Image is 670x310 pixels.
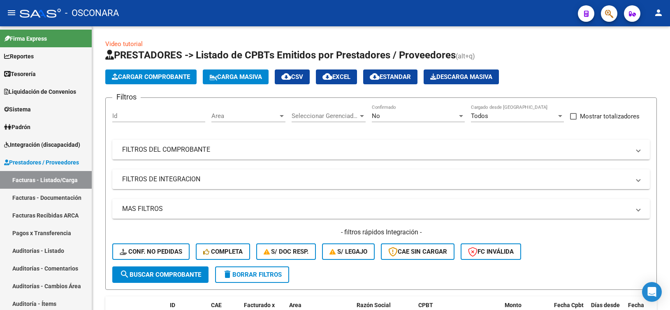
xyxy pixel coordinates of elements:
[120,248,182,255] span: Conf. no pedidas
[4,69,36,79] span: Tesorería
[316,69,357,84] button: EXCEL
[122,204,630,213] mat-panel-title: MAS FILTROS
[122,145,630,154] mat-panel-title: FILTROS DEL COMPROBANTE
[112,199,650,219] mat-expansion-panel-header: MAS FILTROS
[372,112,380,120] span: No
[4,87,76,96] span: Liquidación de Convenios
[281,72,291,81] mat-icon: cloud_download
[388,248,447,255] span: CAE SIN CARGAR
[424,69,499,84] button: Descarga Masiva
[554,302,584,308] span: Fecha Cpbt
[211,302,222,308] span: CAE
[292,112,358,120] span: Seleccionar Gerenciador
[223,269,232,279] mat-icon: delete
[642,282,662,302] div: Open Intercom Messenger
[170,302,175,308] span: ID
[456,52,475,60] span: (alt+q)
[264,248,309,255] span: S/ Doc Resp.
[275,69,310,84] button: CSV
[256,243,316,260] button: S/ Doc Resp.
[461,243,521,260] button: FC Inválida
[122,175,630,184] mat-panel-title: FILTROS DE INTEGRACION
[7,8,16,18] mat-icon: menu
[65,4,119,22] span: - OSCONARA
[209,73,262,81] span: Carga Masiva
[105,49,456,61] span: PRESTADORES -> Listado de CPBTs Emitidos por Prestadores / Proveedores
[322,243,375,260] button: S/ legajo
[430,73,492,81] span: Descarga Masiva
[322,72,332,81] mat-icon: cloud_download
[215,266,289,283] button: Borrar Filtros
[322,73,350,81] span: EXCEL
[289,302,301,308] span: Area
[112,140,650,160] mat-expansion-panel-header: FILTROS DEL COMPROBANTE
[329,248,367,255] span: S/ legajo
[4,158,79,167] span: Prestadores / Proveedores
[370,73,411,81] span: Estandar
[363,69,417,84] button: Estandar
[211,112,278,120] span: Area
[370,72,380,81] mat-icon: cloud_download
[281,73,303,81] span: CSV
[4,34,47,43] span: Firma Express
[203,69,269,84] button: Carga Masiva
[4,105,31,114] span: Sistema
[112,228,650,237] h4: - filtros rápidos Integración -
[424,69,499,84] app-download-masive: Descarga masiva de comprobantes (adjuntos)
[112,266,209,283] button: Buscar Comprobante
[120,271,201,278] span: Buscar Comprobante
[471,112,488,120] span: Todos
[654,8,663,18] mat-icon: person
[4,52,34,61] span: Reportes
[381,243,454,260] button: CAE SIN CARGAR
[418,302,433,308] span: CPBT
[4,123,30,132] span: Padrón
[357,302,391,308] span: Razón Social
[105,69,197,84] button: Cargar Comprobante
[223,271,282,278] span: Borrar Filtros
[196,243,250,260] button: Completa
[4,140,80,149] span: Integración (discapacidad)
[203,248,243,255] span: Completa
[468,248,514,255] span: FC Inválida
[505,302,522,308] span: Monto
[105,40,143,48] a: Video tutorial
[580,111,640,121] span: Mostrar totalizadores
[112,73,190,81] span: Cargar Comprobante
[112,91,141,103] h3: Filtros
[112,243,190,260] button: Conf. no pedidas
[120,269,130,279] mat-icon: search
[112,169,650,189] mat-expansion-panel-header: FILTROS DE INTEGRACION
